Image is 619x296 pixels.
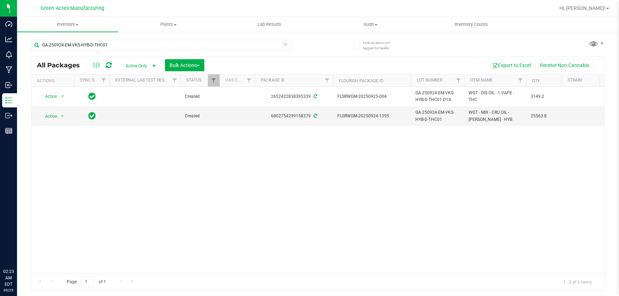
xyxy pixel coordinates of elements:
a: Filter [515,74,526,86]
a: Lot Number [417,78,442,83]
span: Sync from Compliance System [313,113,317,118]
inline-svg: Reports [5,127,12,134]
inline-svg: Outbound [5,112,12,119]
span: Action [39,111,58,121]
inline-svg: Monitoring [5,51,12,58]
inline-svg: Manufacturing [5,66,12,73]
span: Created [185,93,215,100]
a: Strain [568,78,582,83]
button: Receive Non-Cannabis [535,59,594,71]
span: Bulk Actions [170,62,200,68]
span: 25563.8 [531,113,558,119]
input: Search Package ID, Item Name, SKU, Lot or Part Number... [31,40,292,50]
span: Inventory [17,21,118,28]
span: Hi, [PERSON_NAME]! [559,5,606,11]
th: Has COA [220,74,255,87]
a: Filter [98,74,110,86]
p: 09/25 [3,287,14,293]
div: 6802754299158379 [254,113,334,119]
span: GA-250924-EM-VKS-HYB-D-THC01 [415,109,460,123]
span: In Sync [88,91,96,101]
span: GA-250924-EM-VKS-HYB-D-THC01-D1A [415,90,460,103]
span: 3149.2 [531,93,558,100]
span: Created [185,113,215,119]
span: select [58,111,67,121]
span: In Sync [88,111,96,121]
input: 1 [81,277,94,287]
span: Action [39,91,58,101]
span: Lab Results [248,21,291,28]
div: 2652422838395339 [254,93,334,100]
span: WGT - MIX - CRU OIL - [PERSON_NAME] - HYB [469,109,522,123]
a: Lab Results [219,17,320,32]
span: 1 - 2 of 2 items [558,277,597,287]
span: Audit [320,21,421,28]
a: Sync Status [80,78,107,83]
iframe: Resource center [7,239,28,261]
span: select [58,91,67,101]
inline-svg: Dashboard [5,21,12,28]
a: Qty [532,78,540,83]
span: All Packages [37,61,87,69]
inline-svg: Analytics [5,36,12,43]
a: Status [186,78,201,83]
span: Green Acres Manufacturing [40,5,104,11]
inline-svg: Inventory [5,97,12,104]
p: 02:23 AM EDT [3,268,14,287]
a: Item Name [470,78,493,83]
inline-svg: Inbound [5,82,12,89]
a: Inventory [17,17,118,32]
button: Export to Excel [488,59,535,71]
a: Filter [208,74,220,86]
button: Bulk Actions [165,59,204,71]
a: Filter [169,74,181,86]
span: Page of 1 [61,277,112,287]
a: External Lab Test Result [115,78,171,83]
span: Include items not tagged for facility [363,40,398,51]
a: Package ID [261,78,285,83]
a: Filter [453,74,464,86]
a: Filter [321,74,333,86]
a: Audit [320,17,421,32]
span: Sync from Compliance System [313,94,317,99]
span: Clear [283,40,288,49]
span: Inventory Counts [445,21,498,28]
span: WGT - DIS OIL - 1 VAPE - THC [469,90,522,103]
a: Inventory Counts [421,17,522,32]
a: Filter [243,74,255,86]
span: Plants [118,21,219,28]
div: Actions [37,78,71,83]
a: Flourish Package ID [339,78,383,83]
a: Plants [118,17,219,32]
span: FLSRWGM-20250925-004 [337,93,407,100]
span: FLSRWGM-20250924-1395 [337,113,407,119]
